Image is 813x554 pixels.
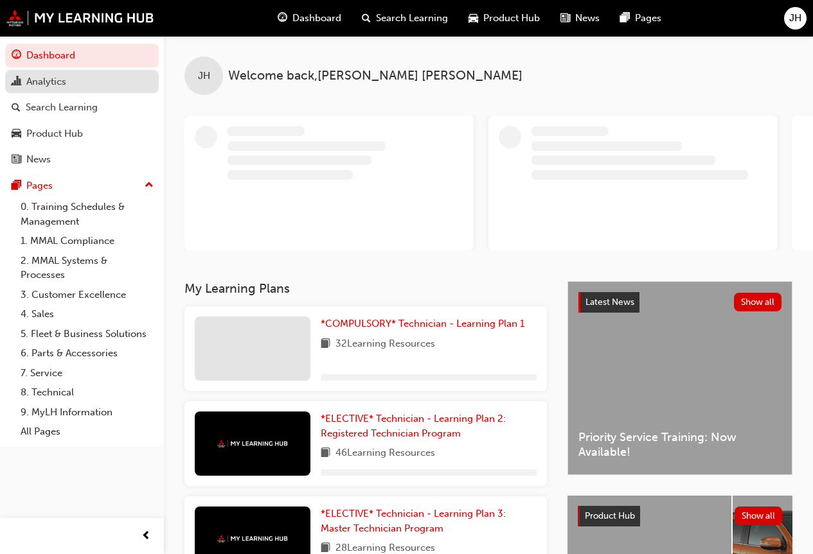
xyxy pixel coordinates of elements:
[5,174,159,198] button: Pages
[26,74,66,89] div: Analytics
[469,10,478,26] span: car-icon
[12,102,21,114] span: search-icon
[335,446,435,462] span: 46 Learning Resources
[578,292,782,313] a: Latest NewsShow all
[620,10,630,26] span: pages-icon
[585,297,634,307] span: Latest News
[578,506,782,526] a: Product HubShow all
[12,76,21,88] span: chart-icon
[483,11,540,26] span: Product Hub
[321,446,330,462] span: book-icon
[15,363,159,383] a: 7. Service
[567,281,792,475] a: Latest NewsShow allPriority Service Training: Now Available!
[15,304,159,324] a: 4. Sales
[321,413,506,439] span: *ELECTIVE* Technician - Learning Plan 2: Registered Technician Program
[458,5,550,31] a: car-iconProduct Hub
[217,440,288,448] img: mmal
[278,10,287,26] span: guage-icon
[26,178,53,193] div: Pages
[26,152,51,167] div: News
[267,5,352,31] a: guage-iconDashboard
[5,148,159,171] a: News
[575,11,600,26] span: News
[321,316,530,331] a: *COMPULSORY* Technician - Learning Plan 1
[15,422,159,442] a: All Pages
[610,5,672,31] a: pages-iconPages
[5,70,159,94] a: Analytics
[12,154,21,166] span: news-icon
[321,411,537,440] a: *ELECTIVE* Technician - Learning Plan 2: Registered Technician Program
[26,126,83,141] div: Product Hub
[321,506,537,535] a: *ELECTIVE* Technician - Learning Plan 3: Master Technician Program
[585,510,635,521] span: Product Hub
[376,11,448,26] span: Search Learning
[352,5,458,31] a: search-iconSearch Learning
[560,10,570,26] span: news-icon
[26,100,98,115] div: Search Learning
[5,96,159,119] a: Search Learning
[15,285,159,305] a: 3. Customer Excellence
[735,506,783,525] button: Show all
[15,343,159,363] a: 6. Parts & Accessories
[734,293,782,311] button: Show all
[15,231,159,251] a: 1. MMAL Compliance
[12,50,21,62] span: guage-icon
[784,7,807,30] button: JH
[6,10,154,26] img: mmal
[217,535,288,543] img: mmal
[321,336,330,352] span: book-icon
[184,281,547,296] h3: My Learning Plans
[321,508,506,534] span: *ELECTIVE* Technician - Learning Plan 3: Master Technician Program
[15,251,159,285] a: 2. MMAL Systems & Processes
[321,318,524,329] span: *COMPULSORY* Technician - Learning Plan 1
[550,5,610,31] a: news-iconNews
[578,430,782,459] span: Priority Service Training: Now Available!
[5,122,159,146] a: Product Hub
[5,41,159,174] button: DashboardAnalyticsSearch LearningProduct HubNews
[635,11,661,26] span: Pages
[141,528,151,544] span: prev-icon
[15,324,159,344] a: 5. Fleet & Business Solutions
[292,11,341,26] span: Dashboard
[228,69,523,83] span: Welcome back , [PERSON_NAME] [PERSON_NAME]
[15,383,159,403] a: 8. Technical
[12,128,21,140] span: car-icon
[145,177,154,194] span: up-icon
[12,180,21,192] span: pages-icon
[335,336,435,352] span: 32 Learning Resources
[15,197,159,231] a: 0. Training Schedules & Management
[198,69,210,83] span: JH
[789,11,801,26] span: JH
[362,10,371,26] span: search-icon
[15,403,159,422] a: 9. MyLH Information
[5,44,159,67] a: Dashboard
